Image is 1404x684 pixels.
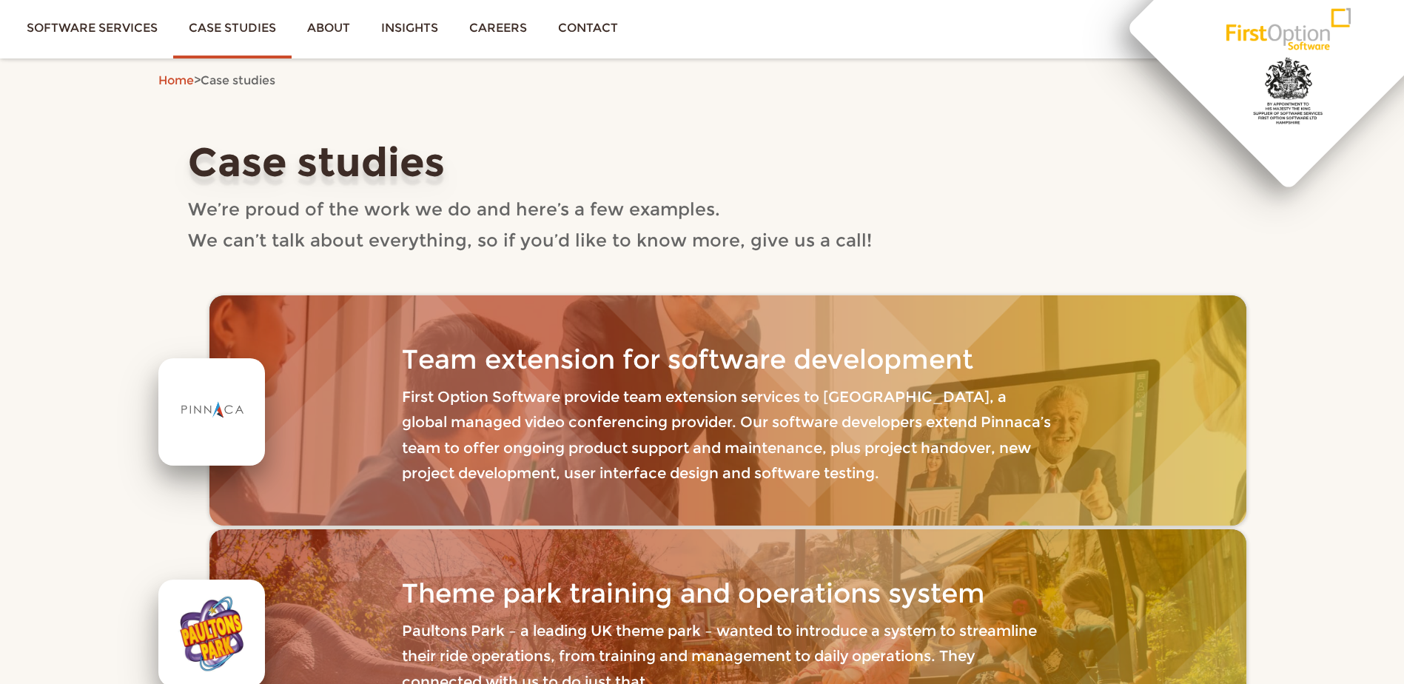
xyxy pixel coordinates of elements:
p: First Option Software provide team extension services to [GEOGRAPHIC_DATA], a global managed vide... [402,384,1053,486]
h3: Team extension for software development [402,345,1053,375]
div: > [158,70,1246,91]
a: Team extension for software development First Option Software provide team extension services to ... [209,295,1246,526]
h3: Theme park training and operations system [402,579,1053,608]
span: We can’t talk about everything, so if you’d like to know more, give us a call! [188,229,872,251]
span: We’re proud of the work we do and here’s a few examples. [188,198,720,220]
h1: Case studies [188,141,1217,184]
span: Case studies [201,73,275,87]
a: Home [158,73,194,87]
